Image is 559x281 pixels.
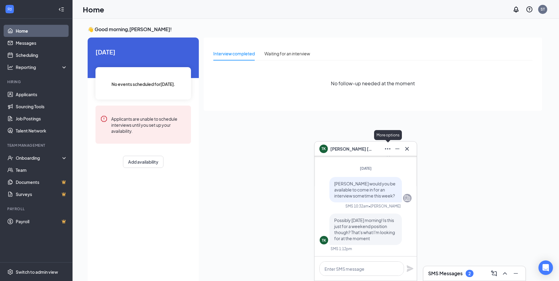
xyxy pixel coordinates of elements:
div: Waiting for an interview [264,50,310,57]
a: Job Postings [16,113,67,125]
button: Cross [402,144,412,154]
button: Ellipses [383,144,393,154]
svg: Company [404,194,411,202]
span: [DATE] [95,47,191,57]
a: Home [16,25,67,37]
a: Applicants [16,88,67,100]
svg: ChevronUp [501,270,509,277]
span: • [PERSON_NAME] [369,204,401,209]
div: Open Intercom Messenger [538,260,553,275]
a: Team [16,164,67,176]
button: Add availability [123,156,163,168]
svg: ComposeMessage [490,270,498,277]
div: Payroll [7,206,66,211]
h3: 👋 Good morning, [PERSON_NAME] ! [88,26,542,33]
button: Minimize [393,144,402,154]
a: DocumentsCrown [16,176,67,188]
div: More options [374,130,402,140]
button: ChevronUp [500,269,510,278]
h3: SMS Messages [428,270,463,277]
svg: Collapse [58,6,64,12]
div: Team Management [7,143,66,148]
span: Possibly [DATE] morning! Is this just for a weekend position though? That's what I'm looking for ... [334,217,395,241]
span: [PERSON_NAME] [PERSON_NAME] [330,145,373,152]
a: Messages [16,37,67,49]
div: SMS 1:12pm [331,246,352,251]
button: Minimize [511,269,521,278]
svg: Notifications [512,6,520,13]
a: PayrollCrown [16,215,67,227]
div: 2 [468,271,471,276]
svg: Minimize [512,270,519,277]
h1: Home [83,4,104,15]
div: Switch to admin view [16,269,58,275]
svg: Settings [7,269,13,275]
svg: WorkstreamLogo [7,6,13,12]
div: Hiring [7,79,66,84]
div: Onboarding [16,155,62,161]
a: Talent Network [16,125,67,137]
a: Sourcing Tools [16,100,67,113]
svg: QuestionInfo [526,6,533,13]
span: [DATE] [360,166,372,171]
svg: Error [100,115,108,123]
span: No events scheduled for [DATE] . [111,81,175,87]
a: SurveysCrown [16,188,67,200]
span: [PERSON_NAME] would you be available to come in for an interview sometime this week? [334,181,396,198]
div: TK [322,238,326,243]
svg: Cross [403,145,411,152]
div: SMS 10:32am [345,204,369,209]
a: Scheduling [16,49,67,61]
div: Interview completed [213,50,255,57]
div: ST [541,7,545,12]
div: Applicants are unable to schedule interviews until you set up your availability. [111,115,186,134]
svg: Analysis [7,64,13,70]
div: Reporting [16,64,68,70]
button: ComposeMessage [489,269,499,278]
svg: Ellipses [384,145,391,152]
span: No follow-up needed at the moment [331,80,415,87]
svg: Plane [406,265,414,272]
svg: Minimize [394,145,401,152]
svg: UserCheck [7,155,13,161]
